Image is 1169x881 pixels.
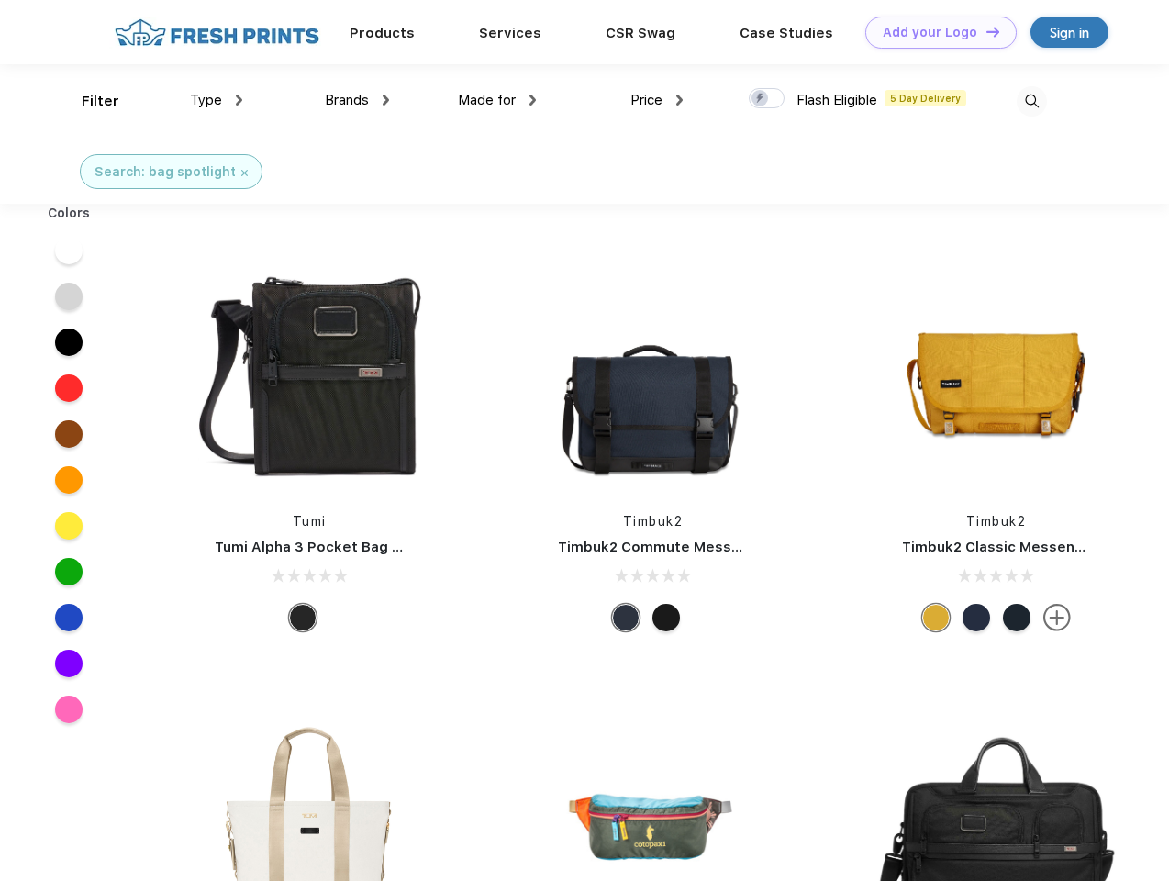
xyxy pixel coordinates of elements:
[986,27,999,37] img: DT
[236,95,242,106] img: dropdown.png
[530,250,774,494] img: func=resize&h=266
[241,170,248,176] img: filter_cancel.svg
[623,514,684,529] a: Timbuk2
[34,204,105,223] div: Colors
[883,25,977,40] div: Add your Logo
[963,604,990,631] div: Eco Nautical
[325,92,369,108] span: Brands
[215,539,429,555] a: Tumi Alpha 3 Pocket Bag Small
[1030,17,1108,48] a: Sign in
[458,92,516,108] span: Made for
[796,92,877,108] span: Flash Eligible
[187,250,431,494] img: func=resize&h=266
[874,250,1119,494] img: func=resize&h=266
[350,25,415,41] a: Products
[630,92,662,108] span: Price
[676,95,683,106] img: dropdown.png
[1017,86,1047,117] img: desktop_search.svg
[885,90,966,106] span: 5 Day Delivery
[95,162,236,182] div: Search: bag spotlight
[902,539,1130,555] a: Timbuk2 Classic Messenger Bag
[190,92,222,108] span: Type
[652,604,680,631] div: Eco Black
[922,604,950,631] div: Eco Amber
[1003,604,1030,631] div: Eco Monsoon
[289,604,317,631] div: Black
[558,539,804,555] a: Timbuk2 Commute Messenger Bag
[612,604,640,631] div: Eco Nautical
[529,95,536,106] img: dropdown.png
[1043,604,1071,631] img: more.svg
[383,95,389,106] img: dropdown.png
[293,514,327,529] a: Tumi
[966,514,1027,529] a: Timbuk2
[82,91,119,112] div: Filter
[109,17,325,49] img: fo%20logo%202.webp
[1050,22,1089,43] div: Sign in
